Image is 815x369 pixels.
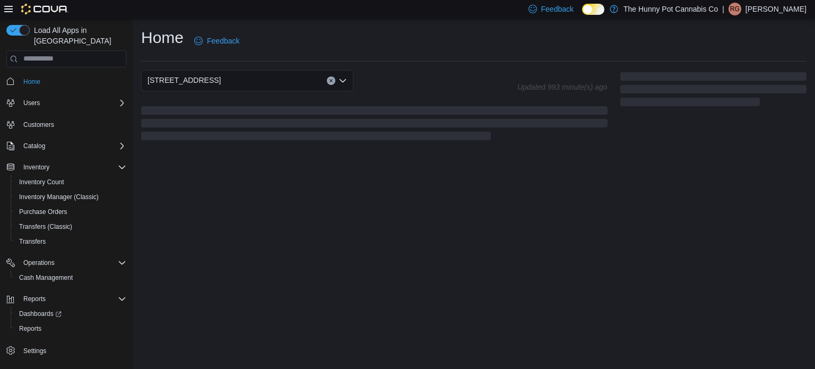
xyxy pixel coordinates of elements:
span: Reports [23,295,46,303]
a: Transfers (Classic) [15,220,76,233]
p: | [722,3,724,15]
span: Home [23,78,40,86]
span: Inventory Count [19,178,64,186]
button: Inventory Manager (Classic) [11,190,131,204]
span: Transfers (Classic) [15,220,126,233]
input: Dark Mode [582,4,604,15]
span: Users [23,99,40,107]
span: Operations [19,256,126,269]
span: Inventory Count [15,176,126,188]
span: [STREET_ADDRESS] [148,74,221,87]
button: Customers [2,117,131,132]
button: Inventory Count [11,175,131,190]
span: Settings [23,347,46,355]
span: Catalog [19,140,126,152]
button: Cash Management [11,270,131,285]
span: Operations [23,259,55,267]
span: Reports [19,324,41,333]
a: Reports [15,322,46,335]
span: Inventory Manager (Classic) [15,191,126,203]
button: Catalog [19,140,49,152]
h1: Home [141,27,184,48]
img: Cova [21,4,68,14]
span: Catalog [23,142,45,150]
button: Users [2,96,131,110]
a: Customers [19,118,58,131]
a: Transfers [15,235,50,248]
p: [PERSON_NAME] [745,3,807,15]
span: Dashboards [15,307,126,320]
button: Open list of options [339,76,347,85]
a: Dashboards [11,306,131,321]
button: Inventory [2,160,131,175]
button: Operations [2,255,131,270]
button: Settings [2,342,131,358]
span: Transfers [19,237,46,246]
span: Inventory [23,163,49,171]
span: Dashboards [19,310,62,318]
a: Inventory Manager (Classic) [15,191,103,203]
button: Purchase Orders [11,204,131,219]
div: Ryckolos Griffiths [729,3,741,15]
button: Catalog [2,139,131,153]
button: Transfers [11,234,131,249]
span: Feedback [541,4,574,14]
a: Feedback [190,30,244,52]
a: Home [19,75,45,88]
span: Users [19,97,126,109]
span: Transfers [15,235,126,248]
span: Feedback [207,36,239,46]
a: Purchase Orders [15,205,72,218]
span: RG [730,3,740,15]
a: Dashboards [15,307,66,320]
a: Inventory Count [15,176,68,188]
span: Home [19,75,126,88]
button: Operations [19,256,59,269]
span: Inventory [19,161,126,174]
span: Transfers (Classic) [19,222,72,231]
span: Purchase Orders [19,208,67,216]
span: Loading [141,108,608,142]
p: The Hunny Pot Cannabis Co [623,3,718,15]
button: Users [19,97,44,109]
button: Reports [11,321,131,336]
a: Settings [19,345,50,357]
span: Inventory Manager (Classic) [19,193,99,201]
button: Clear input [327,76,335,85]
button: Transfers (Classic) [11,219,131,234]
span: Cash Management [15,271,126,284]
button: Inventory [19,161,54,174]
span: Customers [19,118,126,131]
span: Reports [15,322,126,335]
span: Load All Apps in [GEOGRAPHIC_DATA] [30,25,126,46]
button: Reports [19,293,50,305]
span: Purchase Orders [15,205,126,218]
span: Cash Management [19,273,73,282]
button: Home [2,74,131,89]
span: Settings [19,344,126,357]
span: Loading [620,74,807,108]
span: Reports [19,293,126,305]
a: Cash Management [15,271,77,284]
p: Updated 993 minute(s) ago [517,83,608,91]
button: Reports [2,291,131,306]
span: Customers [23,121,54,129]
